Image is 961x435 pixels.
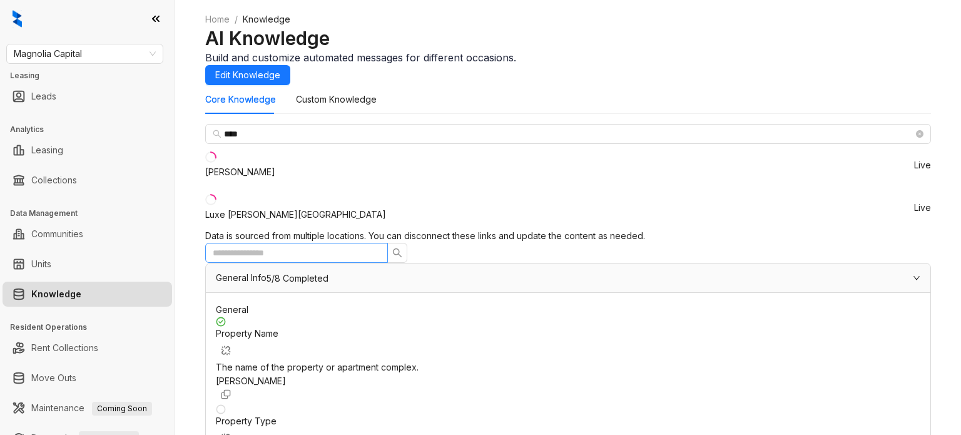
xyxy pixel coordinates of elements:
[31,222,83,247] a: Communities
[296,93,377,106] div: Custom Knowledge
[10,322,175,333] h3: Resident Operations
[31,252,51,277] a: Units
[205,208,386,222] div: Luxe [PERSON_NAME][GEOGRAPHIC_DATA]
[14,44,156,63] span: Magnolia Capital
[205,65,290,85] button: Edit Knowledge
[215,68,280,82] span: Edit Knowledge
[3,138,172,163] li: Leasing
[31,366,76,391] a: Move Outs
[3,252,172,277] li: Units
[914,161,931,170] span: Live
[216,304,248,315] span: General
[3,366,172,391] li: Move Outs
[216,376,286,386] span: [PERSON_NAME]
[392,248,402,258] span: search
[913,274,920,282] span: expanded
[3,396,172,421] li: Maintenance
[203,13,232,26] a: Home
[92,402,152,416] span: Coming Soon
[243,14,290,24] span: Knowledge
[205,50,931,65] div: Build and customize automated messages for different occasions.
[3,84,172,109] li: Leads
[31,335,98,361] a: Rent Collections
[205,229,931,243] div: Data is sourced from multiple locations. You can disconnect these links and update the content as...
[235,13,238,26] li: /
[205,26,931,50] h2: AI Knowledge
[914,203,931,212] span: Live
[216,327,920,361] div: Property Name
[31,138,63,163] a: Leasing
[206,264,930,292] div: General Info5/8 Completed
[205,165,275,179] div: [PERSON_NAME]
[267,274,328,283] span: 5/8 Completed
[10,70,175,81] h3: Leasing
[3,222,172,247] li: Communities
[205,93,276,106] div: Core Knowledge
[3,168,172,193] li: Collections
[916,130,923,138] span: close-circle
[213,130,221,138] span: search
[31,168,77,193] a: Collections
[31,282,81,307] a: Knowledge
[3,282,172,307] li: Knowledge
[13,10,22,28] img: logo
[31,84,56,109] a: Leads
[10,124,175,135] h3: Analytics
[3,335,172,361] li: Rent Collections
[10,208,175,219] h3: Data Management
[216,272,267,283] span: General Info
[216,361,920,374] div: The name of the property or apartment complex.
